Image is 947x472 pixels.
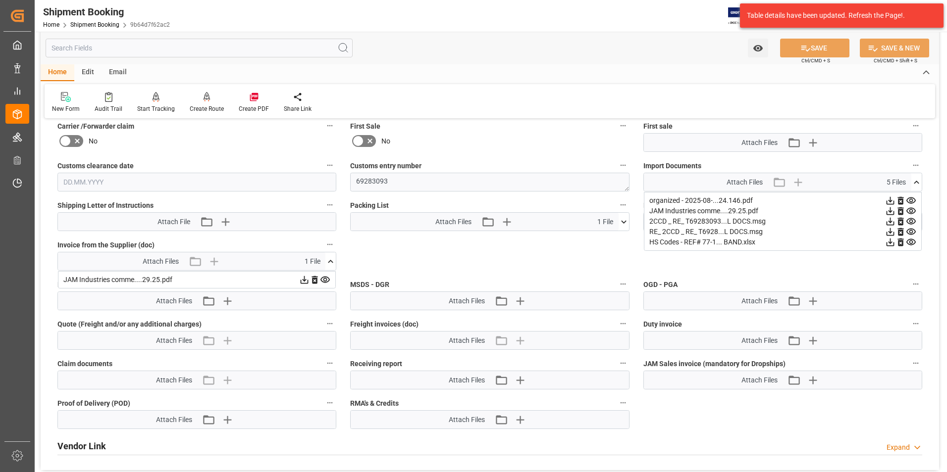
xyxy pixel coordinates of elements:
div: Edit [74,64,102,81]
a: Shipment Booking [70,21,119,28]
button: Proof of Delivery (POD) [323,396,336,409]
span: Preferential tariff [57,280,113,290]
input: Search Fields [46,39,353,57]
span: Attach Files [156,296,192,306]
span: Carrier /Forwarder claim [57,121,134,132]
span: Attach Files [156,375,192,385]
div: JAM Industries comme....29.25.pdf [63,275,330,285]
div: Audit Trail [95,104,122,113]
button: Quote (Freight and/or any additional charges) [323,317,336,330]
span: 1 File [597,217,613,227]
span: Ctrl/CMD + S [801,57,830,64]
div: Expand [887,442,910,453]
span: Attach Files [727,177,763,188]
span: Customs entry number [350,161,421,171]
span: Attach Files [449,375,485,385]
button: Packing List [617,198,630,211]
span: MSDS - DGR [350,280,389,290]
button: Customs entry number [617,159,630,172]
button: Shipping Letter of Instructions [323,198,336,211]
button: OGD - PGA [909,278,922,290]
span: No [381,136,390,146]
span: Attach Files [741,335,778,346]
span: Attach Files [156,335,192,346]
div: organized - 2025-08-...24.146.pdf [649,195,916,206]
span: First Sale [350,121,380,132]
button: Claim documents [323,357,336,370]
div: New Form [52,104,80,113]
div: Start Tracking [137,104,175,113]
button: Duty invoice [909,317,922,330]
span: Attach Files [435,217,472,227]
button: First Sale [617,119,630,132]
span: Shipping Letter of Instructions [57,200,154,211]
div: Create Route [190,104,224,113]
div: HS Codes - REF# 77-1... BAND.xlsx [649,237,916,247]
div: 2CCD _ RE_ T69283093...L DOCS.msg [649,216,916,227]
div: Home [41,64,74,81]
span: Import Documents [643,161,701,171]
input: DD.MM.YYYY [57,173,336,191]
div: RE_ 2CCD _ RE_ T6928...L DOCS.msg [649,227,916,237]
span: No [89,136,98,146]
span: Attach Files [449,296,485,306]
span: Freight invoices (doc) [350,319,419,330]
span: Quote (Freight and/or any additional charges) [57,319,202,330]
button: Freight invoices (doc) [617,317,630,330]
div: Table details have been updated. Refresh the Page!. [747,10,929,21]
div: Shipment Booking [43,4,170,19]
span: Customs clearance date [57,161,134,171]
span: Attach Files [143,256,179,267]
span: Master [PERSON_NAME] of Lading (doc) [643,200,770,211]
button: JAM Sales invoice (mandatory for Dropships) [909,357,922,370]
button: Import Documents [909,159,922,172]
span: OGD - PGA [643,280,678,290]
span: Ctrl/CMD + Shift + S [874,57,917,64]
button: Receiving report [617,357,630,370]
button: open menu [748,39,768,57]
button: MSDS - DGR [617,278,630,290]
div: Email [102,64,134,81]
span: Attach Files [449,335,485,346]
button: Carrier /Forwarder claim [323,119,336,132]
span: Proof of Delivery (POD) [57,398,130,409]
button: First sale [909,119,922,132]
span: Attach File [158,217,190,227]
span: Attach Files [741,296,778,306]
span: RMA's & Credits [350,398,399,409]
div: Share Link [284,104,312,113]
span: Attach Files [741,138,778,148]
button: SAVE & NEW [860,39,929,57]
span: 1 File [305,256,320,267]
img: Exertis%20JAM%20-%20Email%20Logo.jpg_1722504956.jpg [728,7,762,25]
span: Attach Files [741,375,778,385]
span: Attach Files [156,415,192,425]
button: RMA's & Credits [617,396,630,409]
span: Receiving report [350,359,402,369]
span: JAM Sales invoice (mandatory for Dropships) [643,359,786,369]
button: Invoice from the Supplier (doc) [323,238,336,251]
button: Customs clearance date [323,159,336,172]
span: 5 Files [887,177,906,188]
div: JAM Industries comme....29.25.pdf [649,206,916,216]
span: Duty invoice [643,319,682,330]
textarea: 69283093 [350,173,629,191]
button: SAVE [780,39,849,57]
a: Home [43,21,59,28]
h2: Vendor Link [57,439,106,453]
span: Invoice from the Supplier (doc) [57,240,155,250]
span: Claim documents [57,359,112,369]
span: Attach Files [449,415,485,425]
span: First sale [643,121,673,132]
span: Packing List [350,200,389,211]
div: Create PDF [239,104,269,113]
